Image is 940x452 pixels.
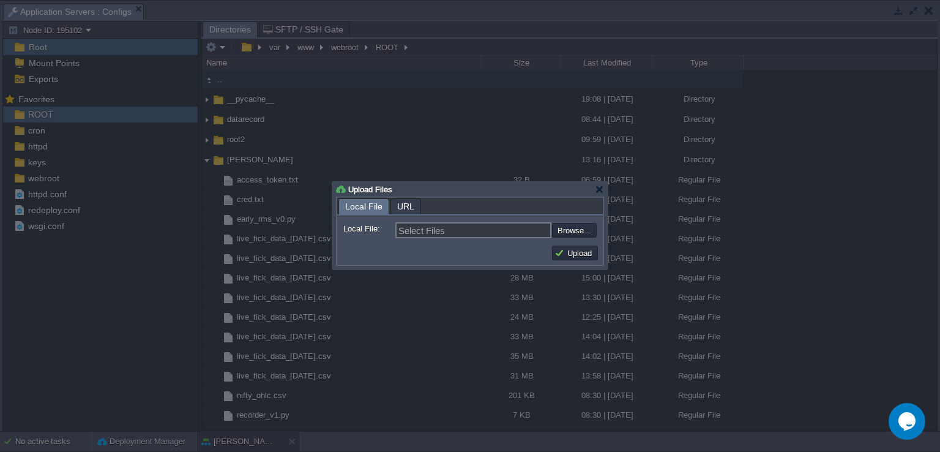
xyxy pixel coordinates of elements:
[345,199,382,214] span: Local File
[343,222,394,235] label: Local File:
[889,403,928,440] iframe: chat widget
[348,185,392,194] span: Upload Files
[554,247,595,258] button: Upload
[397,199,414,214] span: URL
